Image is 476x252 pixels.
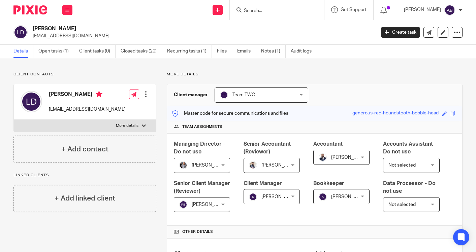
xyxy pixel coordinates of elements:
p: [EMAIL_ADDRESS][DOMAIN_NAME] [33,33,371,39]
span: Accounts Assistant - Do not use [383,141,436,154]
a: Recurring tasks (1) [167,45,212,58]
span: [PERSON_NAME] [331,155,368,160]
span: Senior Accountant (Reviewer) [244,141,291,154]
span: Team TWC [232,93,255,97]
span: Other details [182,229,213,235]
a: Open tasks (1) [38,45,74,58]
img: svg%3E [13,25,28,39]
p: Linked clients [13,173,156,178]
img: svg%3E [220,91,228,99]
p: More details [167,72,463,77]
h2: [PERSON_NAME] [33,25,303,32]
span: Accountant [313,141,343,147]
p: Master code for secure communications and files [172,110,288,117]
img: svg%3E [319,193,327,201]
a: Details [13,45,33,58]
p: [EMAIL_ADDRESS][DOMAIN_NAME] [49,106,126,113]
span: Get Support [341,7,367,12]
i: Primary [96,91,102,98]
img: svg%3E [21,91,42,112]
a: Create task [381,27,420,38]
p: [PERSON_NAME] [404,6,441,13]
span: [PERSON_NAME] [192,202,229,207]
img: svg%3E [179,201,187,209]
span: Not selected [388,163,416,168]
span: [PERSON_NAME] [261,163,298,168]
span: Data Processor - Do not use [383,181,436,194]
h4: + Add contact [61,144,108,154]
input: Search [243,8,304,14]
span: [PERSON_NAME] [192,163,229,168]
span: Not selected [388,202,416,207]
a: Notes (1) [261,45,286,58]
a: Files [217,45,232,58]
a: Audit logs [291,45,317,58]
span: [PERSON_NAME] [331,194,368,199]
p: Client contacts [13,72,156,77]
img: WhatsApp%20Image%202022-05-18%20at%206.27.04%20PM.jpeg [319,153,327,161]
a: Closed tasks (20) [121,45,162,58]
img: svg%3E [444,5,455,15]
span: Managing Director - Do not use [174,141,225,154]
img: Pixie [13,5,47,14]
img: Pixie%2002.jpg [249,161,257,169]
h3: Client manager [174,92,208,98]
span: Bookkeeper [313,181,344,186]
span: Team assignments [182,124,222,130]
span: Client Manager [244,181,282,186]
h4: [PERSON_NAME] [49,91,126,99]
img: -%20%20-%20studio@ingrained.co.uk%20for%20%20-20220223%20at%20101413%20-%201W1A2026.jpg [179,161,187,169]
span: [PERSON_NAME] [261,194,298,199]
img: svg%3E [249,193,257,201]
span: Senior Client Manager (Reviewer) [174,181,230,194]
a: Emails [237,45,256,58]
h4: + Add linked client [55,193,115,204]
p: More details [116,123,138,129]
a: Client tasks (0) [79,45,116,58]
div: generous-red-houndstooth-bobble-head [352,110,439,117]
